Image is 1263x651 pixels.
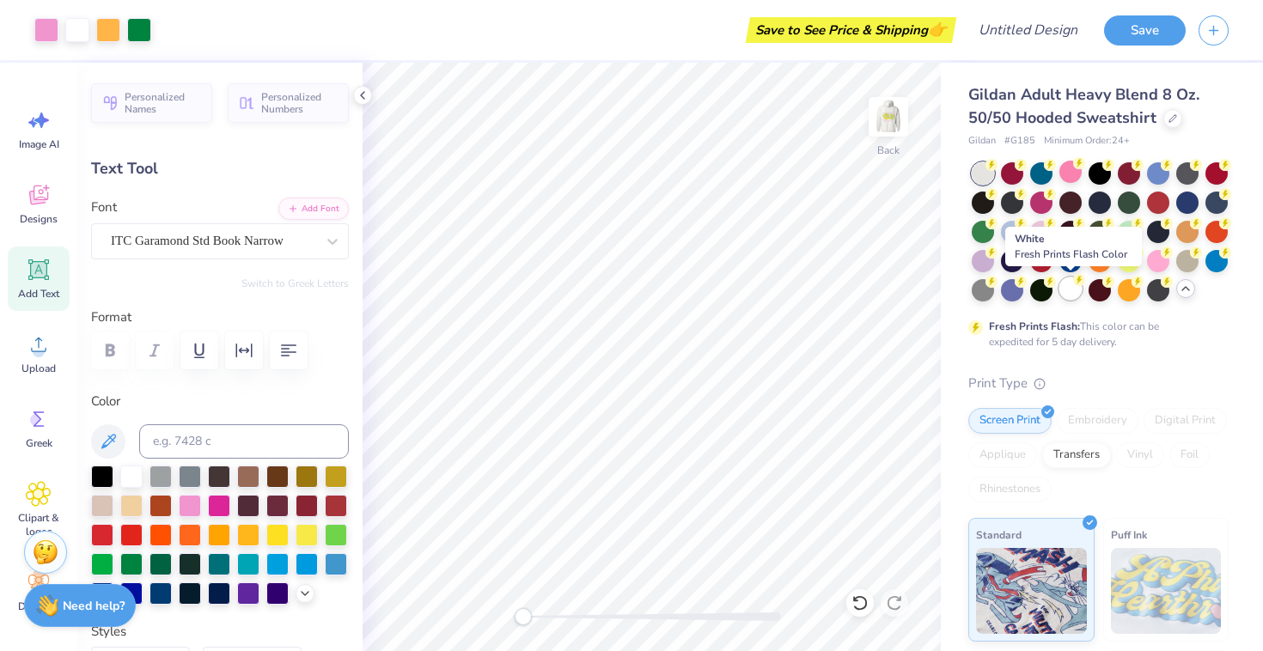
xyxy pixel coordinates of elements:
[228,83,349,123] button: Personalized Numbers
[750,17,952,43] div: Save to See Price & Shipping
[18,599,59,613] span: Decorate
[1042,442,1111,468] div: Transfers
[10,511,67,538] span: Clipart & logos
[241,277,349,290] button: Switch to Greek Letters
[19,137,59,151] span: Image AI
[968,477,1052,502] div: Rhinestones
[1005,227,1142,266] div: White
[91,157,349,180] div: Text Tool
[91,83,212,123] button: Personalized Names
[1144,408,1227,434] div: Digital Print
[976,548,1087,634] img: Standard
[1004,134,1035,149] span: # G185
[21,362,56,375] span: Upload
[968,442,1037,468] div: Applique
[1169,442,1210,468] div: Foil
[20,212,58,226] span: Designs
[91,198,117,217] label: Font
[63,598,125,614] strong: Need help?
[515,608,532,625] div: Accessibility label
[26,436,52,450] span: Greek
[1116,442,1164,468] div: Vinyl
[968,374,1229,393] div: Print Type
[968,408,1052,434] div: Screen Print
[965,13,1091,47] input: Untitled Design
[1057,408,1138,434] div: Embroidery
[1111,526,1147,544] span: Puff Ink
[91,392,349,411] label: Color
[1015,247,1127,261] span: Fresh Prints Flash Color
[139,424,349,459] input: e.g. 7428 c
[989,319,1080,333] strong: Fresh Prints Flash:
[91,307,349,327] label: Format
[125,91,202,115] span: Personalized Names
[968,134,996,149] span: Gildan
[877,143,900,158] div: Back
[1104,15,1186,46] button: Save
[1044,134,1130,149] span: Minimum Order: 24 +
[261,91,339,115] span: Personalized Numbers
[989,319,1200,350] div: This color can be expedited for 5 day delivery.
[968,84,1199,128] span: Gildan Adult Heavy Blend 8 Oz. 50/50 Hooded Sweatshirt
[871,100,906,134] img: Back
[976,526,1022,544] span: Standard
[91,622,126,642] label: Styles
[928,19,947,40] span: 👉
[18,287,59,301] span: Add Text
[1111,548,1222,634] img: Puff Ink
[278,198,349,220] button: Add Font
